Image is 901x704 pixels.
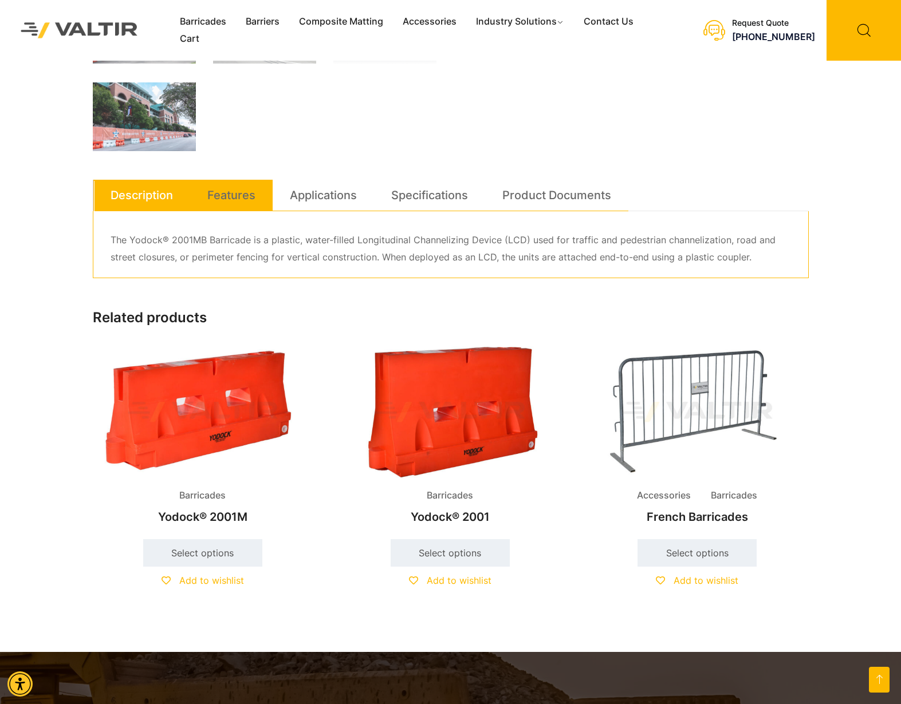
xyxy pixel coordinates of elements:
[587,346,807,478] img: A metal barricade with vertical bars and a sign labeled "VALTIR" in the center.
[393,13,466,30] a: Accessories
[7,671,33,697] div: Accessibility Menu
[93,310,809,326] h2: Related products
[289,13,393,30] a: Composite Matting
[93,346,313,478] img: An orange traffic barrier with cutouts, labeled "YODOCK," designed for road safety and delineation.
[427,575,491,586] span: Add to wishlist
[409,575,491,586] a: Add to wishlist
[656,575,738,586] a: Add to wishlist
[290,180,357,211] a: Applications
[418,487,482,504] span: Barricades
[340,346,560,478] img: Barricades
[587,504,807,529] h2: French Barricades
[111,232,791,266] p: The Yodock® 2001MB Barricade is a plastic, water-filled Longitudinal Channelizing Device (LCD) us...
[93,346,313,530] a: BarricadesYodock® 2001M
[587,346,807,530] a: Accessories BarricadesFrench Barricades
[340,346,560,530] a: BarricadesYodock® 2001
[162,575,244,586] a: Add to wishlist
[638,539,757,567] a: Select options for “French Barricades”
[143,539,262,567] a: Select options for “Yodock® 2001M”
[179,575,244,586] span: Add to wishlist
[170,30,209,48] a: Cart
[502,180,611,211] a: Product Documents
[702,487,766,504] span: Barricades
[236,13,289,30] a: Barriers
[170,13,236,30] a: Barricades
[574,13,643,30] a: Contact Us
[9,10,150,50] img: Valtir Rentals
[111,180,173,211] a: Description
[171,487,234,504] span: Barricades
[732,18,815,28] div: Request Quote
[628,487,699,504] span: Accessories
[391,180,468,211] a: Specifications
[207,180,255,211] a: Features
[340,504,560,529] h2: Yodock® 2001
[869,667,890,693] a: Open this option
[732,31,815,42] a: call (888) 496-3625
[466,13,575,30] a: Industry Solutions
[93,82,196,151] img: A view of Minute Maid Park with a barrier displaying "Houston Astros" and a Texas flag, surrounde...
[93,504,313,529] h2: Yodock® 2001M
[391,539,510,567] a: Select options for “Yodock® 2001”
[674,575,738,586] span: Add to wishlist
